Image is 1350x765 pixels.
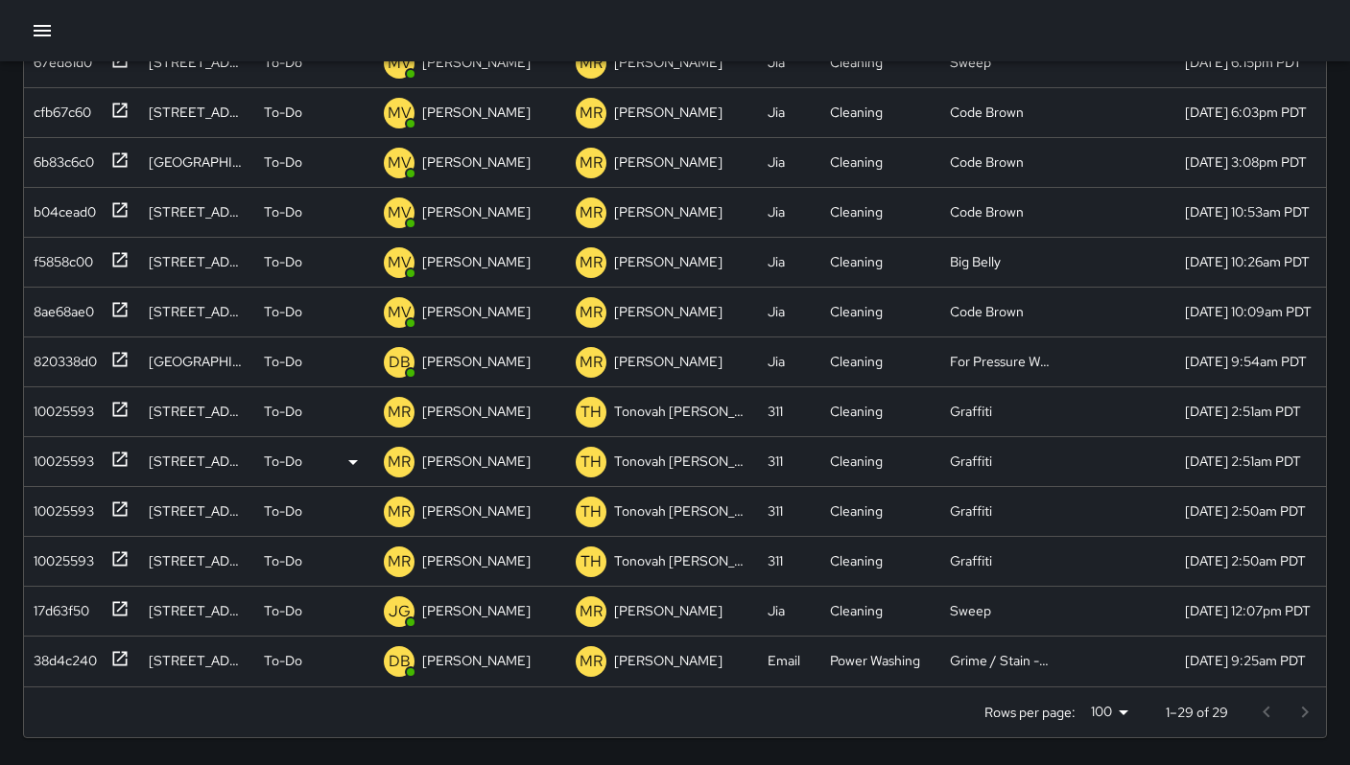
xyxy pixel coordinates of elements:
[614,152,722,172] p: [PERSON_NAME]
[149,202,245,221] div: 56 Moss Street
[1185,402,1301,421] div: 9/5/2025, 2:51am PDT
[768,651,800,670] div: Email
[580,550,602,573] p: TH
[768,501,783,521] div: 311
[580,650,603,673] p: MR
[614,551,748,570] p: Tonovah [PERSON_NAME]
[580,102,603,125] p: MR
[388,201,412,224] p: MV
[768,252,785,271] div: Jia
[264,103,302,122] p: To-Do
[1185,302,1312,321] div: 9/8/2025, 10:09am PDT
[830,601,883,620] div: Cleaning
[389,650,411,673] p: DB
[1185,651,1306,670] div: 8/26/2025, 9:25am PDT
[26,643,97,670] div: 38d4c240
[264,651,302,670] p: To-Do
[389,351,411,374] p: DB
[149,651,245,670] div: 363 6th Street
[264,53,302,72] p: To-Do
[614,402,748,421] p: Tonovah [PERSON_NAME]
[264,152,302,172] p: To-Do
[149,103,245,122] div: 563 Minna Street
[950,601,991,620] div: Sweep
[614,103,722,122] p: [PERSON_NAME]
[830,651,920,670] div: Power Washing
[950,152,1024,172] div: Code Brown
[950,452,992,471] div: Graffiti
[422,252,531,271] p: [PERSON_NAME]
[830,252,883,271] div: Cleaning
[614,53,722,72] p: [PERSON_NAME]
[1185,252,1310,271] div: 9/8/2025, 10:26am PDT
[768,202,785,221] div: Jia
[768,452,783,471] div: 311
[614,202,722,221] p: [PERSON_NAME]
[149,452,245,471] div: 1539 Folsom Street
[264,302,302,321] p: To-Do
[26,195,96,221] div: b04cead0
[26,344,97,371] div: 820338d0
[388,550,411,573] p: MR
[388,451,411,474] p: MR
[1083,698,1135,726] div: 100
[580,251,603,274] p: MR
[768,551,783,570] div: 311
[149,53,245,72] div: 1028 Howard Street
[422,302,531,321] p: [PERSON_NAME]
[950,53,991,72] div: Sweep
[149,551,245,570] div: 398 12th Street
[580,301,603,324] p: MR
[26,494,94,521] div: 10025593
[614,651,722,670] p: [PERSON_NAME]
[580,401,602,424] p: TH
[830,501,883,521] div: Cleaning
[580,351,603,374] p: MR
[580,52,603,75] p: MR
[149,402,245,421] div: 369 11th Street
[950,202,1024,221] div: Code Brown
[1185,202,1310,221] div: 9/8/2025, 10:53am PDT
[422,202,531,221] p: [PERSON_NAME]
[388,251,412,274] p: MV
[950,501,992,521] div: Graffiti
[580,500,602,523] p: TH
[950,103,1024,122] div: Code Brown
[388,401,411,424] p: MR
[768,103,785,122] div: Jia
[264,352,302,371] p: To-Do
[26,95,91,122] div: cfb67c60
[422,551,531,570] p: [PERSON_NAME]
[149,252,245,271] div: 1065 Folsom Street
[1185,352,1307,371] div: 9/8/2025, 9:54am PDT
[26,244,93,271] div: f5858c00
[26,394,94,421] div: 10025593
[422,152,531,172] p: [PERSON_NAME]
[422,452,531,471] p: [PERSON_NAME]
[768,302,785,321] div: Jia
[264,601,302,620] p: To-Do
[830,302,883,321] div: Cleaning
[830,452,883,471] div: Cleaning
[26,294,94,321] div: 8ae68ae0
[768,53,785,72] div: Jia
[830,103,883,122] div: Cleaning
[950,302,1024,321] div: Code Brown
[26,444,94,471] div: 10025593
[149,352,245,371] div: 781 Tehama Street
[1185,452,1301,471] div: 9/5/2025, 2:51am PDT
[614,252,722,271] p: [PERSON_NAME]
[580,201,603,224] p: MR
[422,402,531,421] p: [PERSON_NAME]
[950,352,1051,371] div: For Pressure Washer
[264,252,302,271] p: To-Do
[830,202,883,221] div: Cleaning
[614,302,722,321] p: [PERSON_NAME]
[1185,103,1307,122] div: 9/8/2025, 6:03pm PDT
[950,402,992,421] div: Graffiti
[422,103,531,122] p: [PERSON_NAME]
[580,600,603,623] p: MR
[830,53,883,72] div: Cleaning
[1185,551,1306,570] div: 9/5/2025, 2:50am PDT
[768,402,783,421] div: 311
